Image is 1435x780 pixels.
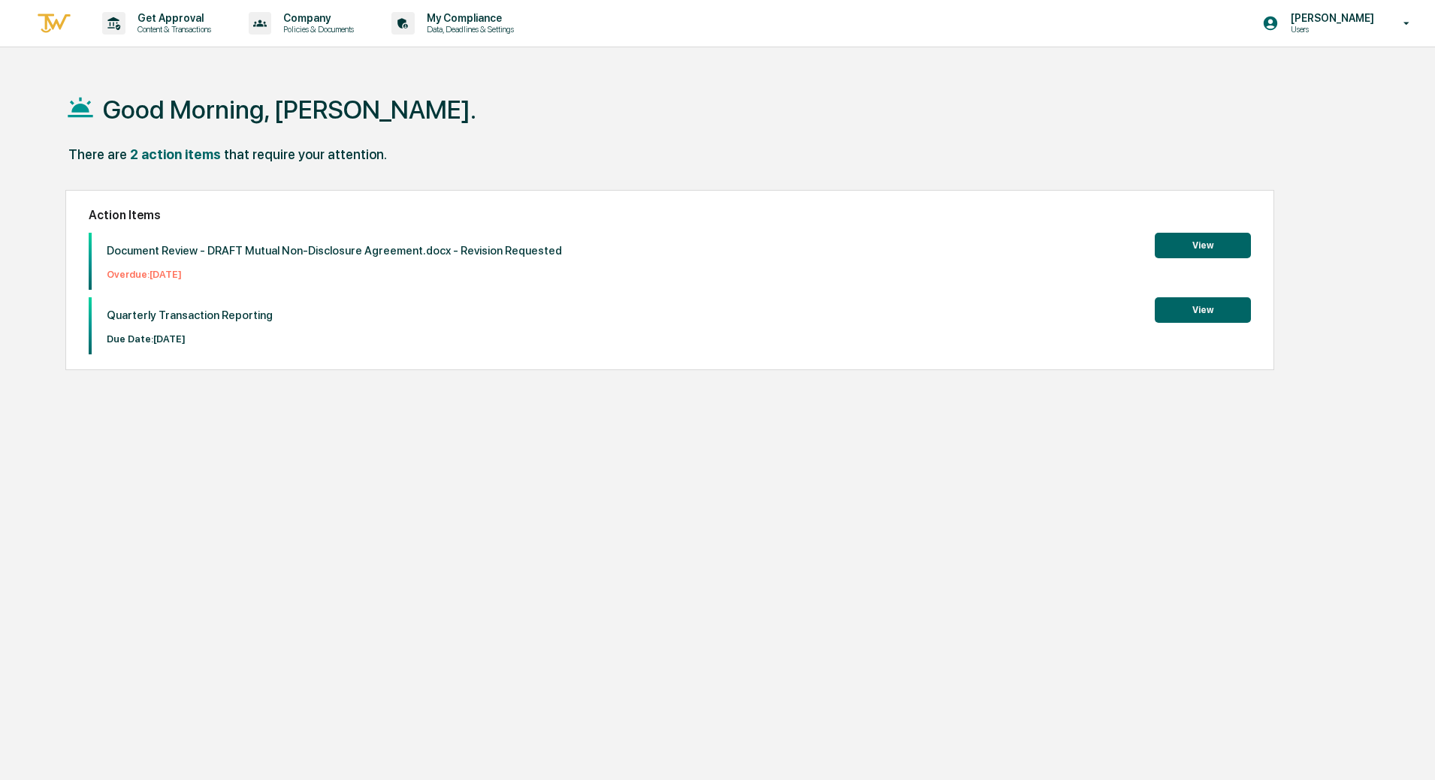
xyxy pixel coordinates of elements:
p: Company [271,12,361,24]
p: Get Approval [125,12,219,24]
button: View [1155,233,1251,258]
p: Quarterly Transaction Reporting [107,309,273,322]
div: that require your attention. [224,146,387,162]
h1: Good Morning, [PERSON_NAME]. [103,95,476,125]
div: 2 action items [130,146,221,162]
button: View [1155,297,1251,323]
p: Data, Deadlines & Settings [415,24,521,35]
p: Document Review - DRAFT Mutual Non-Disclosure Agreement.docx - Revision Requested [107,244,562,257]
p: Content & Transactions [125,24,219,35]
a: View [1155,302,1251,316]
p: [PERSON_NAME] [1279,12,1382,24]
p: Due Date: [DATE] [107,333,273,345]
a: View [1155,237,1251,251]
p: My Compliance [415,12,521,24]
img: logo [36,11,72,36]
p: Users [1279,24,1382,35]
p: Policies & Documents [271,24,361,35]
p: Overdue: [DATE] [107,269,562,280]
div: There are [68,146,127,162]
h2: Action Items [89,208,1251,222]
